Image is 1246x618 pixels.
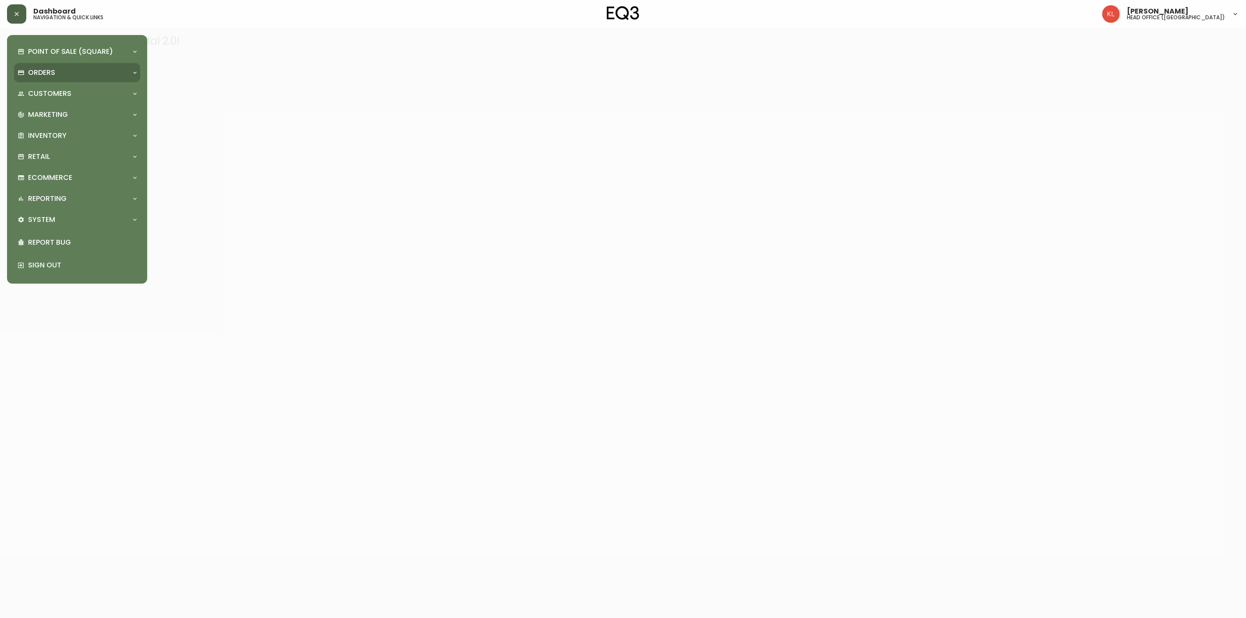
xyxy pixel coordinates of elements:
div: Customers [14,84,140,103]
div: Sign Out [14,254,140,277]
p: Retail [28,152,50,162]
p: Orders [28,68,55,77]
div: Reporting [14,189,140,208]
p: Marketing [28,110,68,119]
div: Orders [14,63,140,82]
p: Inventory [28,131,67,140]
div: Retail [14,147,140,166]
div: Point of Sale (Square) [14,42,140,61]
p: System [28,215,55,225]
img: logo [607,6,639,20]
p: Reporting [28,194,67,204]
span: [PERSON_NAME] [1127,8,1189,15]
h5: head office ([GEOGRAPHIC_DATA]) [1127,15,1225,20]
div: Inventory [14,126,140,145]
div: System [14,210,140,229]
span: Dashboard [33,8,76,15]
p: Customers [28,89,71,98]
p: Sign Out [28,260,137,270]
p: Ecommerce [28,173,72,183]
img: 2c0c8aa7421344cf0398c7f872b772b5 [1102,5,1120,23]
p: Point of Sale (Square) [28,47,113,56]
h5: navigation & quick links [33,15,103,20]
p: Report Bug [28,238,137,247]
div: Marketing [14,105,140,124]
div: Ecommerce [14,168,140,187]
div: Report Bug [14,231,140,254]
